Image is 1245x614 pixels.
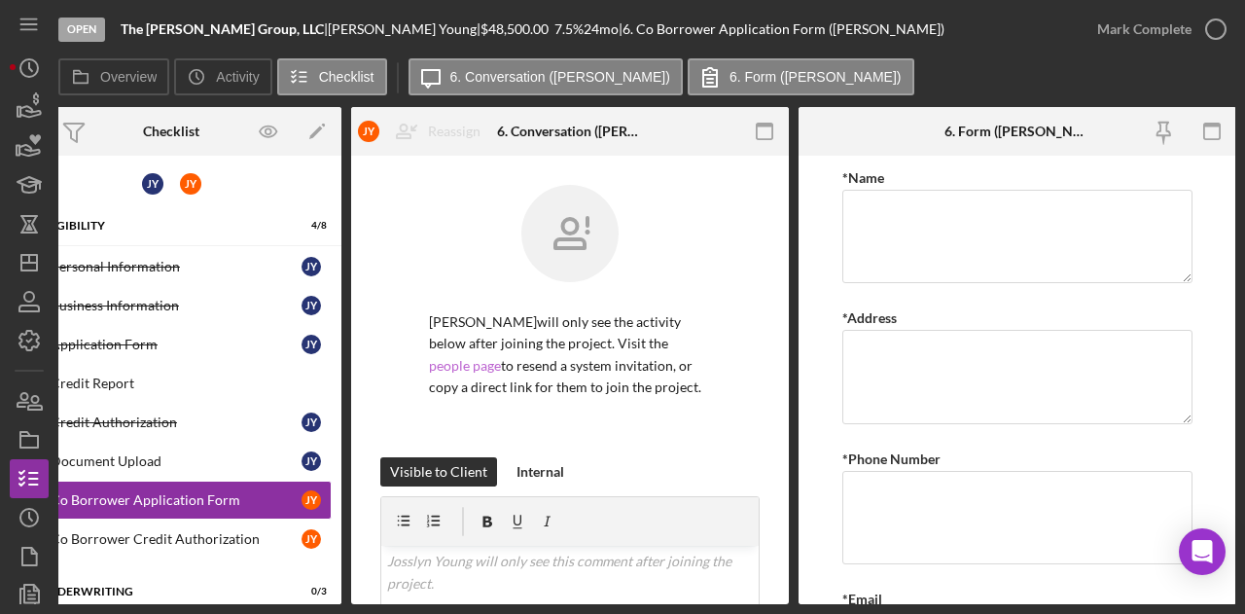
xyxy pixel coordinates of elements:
[302,490,321,510] div: J Y
[348,112,500,151] button: JYReassign
[51,415,302,430] div: Credit Authorization
[380,457,497,487] button: Visible to Client
[11,481,332,520] a: Co Borrower Application FormJY
[516,457,564,487] div: Internal
[180,173,201,195] div: J Y
[302,335,321,354] div: J Y
[11,442,332,481] a: Document UploadJY
[51,492,302,508] div: Co Borrower Application Form
[58,18,105,42] div: Open
[428,112,480,151] div: Reassign
[429,357,501,374] a: people page
[302,413,321,432] div: J Y
[390,457,487,487] div: Visible to Client
[11,520,332,559] a: Co Borrower Credit AuthorizationJY
[11,403,332,442] a: Credit AuthorizationJY
[142,173,163,195] div: J Y
[480,21,554,37] div: $48,500.00
[429,311,711,399] p: [PERSON_NAME] will only see the activity below after joining the project. Visit the to resend a s...
[143,124,199,139] div: Checklist
[51,337,302,352] div: Application Form
[216,69,259,85] label: Activity
[58,58,169,95] button: Overview
[51,259,302,274] div: Personal Information
[11,325,332,364] a: Application FormJY
[277,58,387,95] button: Checklist
[100,69,157,85] label: Overview
[554,21,584,37] div: 7.5 %
[11,247,332,286] a: Personal InformationJY
[292,220,327,232] div: 4 / 8
[944,124,1090,139] div: 6. Form ([PERSON_NAME])
[121,21,328,37] div: |
[584,21,619,37] div: 24 mo
[619,21,944,37] div: | 6. Co Borrower Application Form ([PERSON_NAME])
[1097,10,1192,49] div: Mark Complete
[292,586,327,597] div: 0 / 3
[174,58,271,95] button: Activity
[319,69,374,85] label: Checklist
[302,451,321,471] div: J Y
[409,58,683,95] button: 6. Conversation ([PERSON_NAME])
[40,586,278,597] div: Underwriting
[842,169,884,186] label: *Name
[729,69,902,85] label: 6. Form ([PERSON_NAME])
[51,531,302,547] div: Co Borrower Credit Authorization
[51,376,331,391] div: Credit Report
[51,453,302,469] div: Document Upload
[51,298,302,313] div: Business Information
[842,309,897,326] label: *Address
[1078,10,1235,49] button: Mark Complete
[302,296,321,315] div: J Y
[302,257,321,276] div: J Y
[121,20,324,37] b: The [PERSON_NAME] Group, LLC
[328,21,480,37] div: [PERSON_NAME] Young |
[11,364,332,403] a: Credit Report
[450,69,670,85] label: 6. Conversation ([PERSON_NAME])
[688,58,914,95] button: 6. Form ([PERSON_NAME])
[358,121,379,142] div: J Y
[497,124,643,139] div: 6. Conversation ([PERSON_NAME])
[11,286,332,325] a: Business InformationJY
[842,591,882,607] label: *Email
[842,451,941,467] label: *Phone Number
[507,457,574,487] button: Internal
[40,220,278,232] div: Eligibility
[1179,528,1226,575] div: Open Intercom Messenger
[302,529,321,549] div: J Y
